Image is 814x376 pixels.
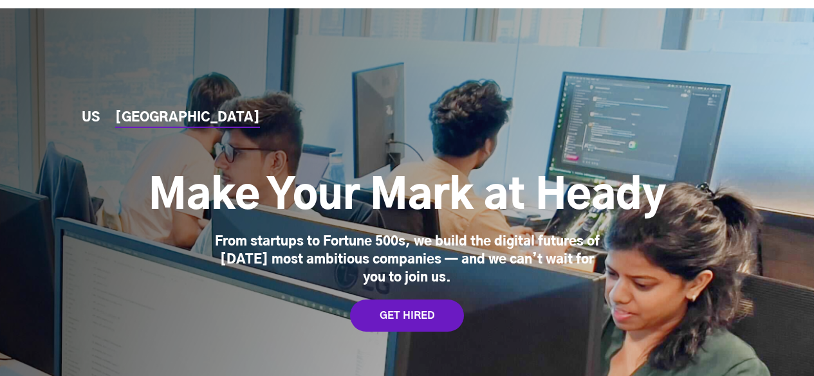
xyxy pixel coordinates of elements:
[350,300,464,332] a: GET HIRED
[115,111,260,125] a: [GEOGRAPHIC_DATA]
[149,171,666,222] h1: Make Your Mark at Heady
[82,111,100,125] a: US
[208,233,607,287] div: From startups to Fortune 500s, we build the digital futures of [DATE] most ambitious companies — ...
